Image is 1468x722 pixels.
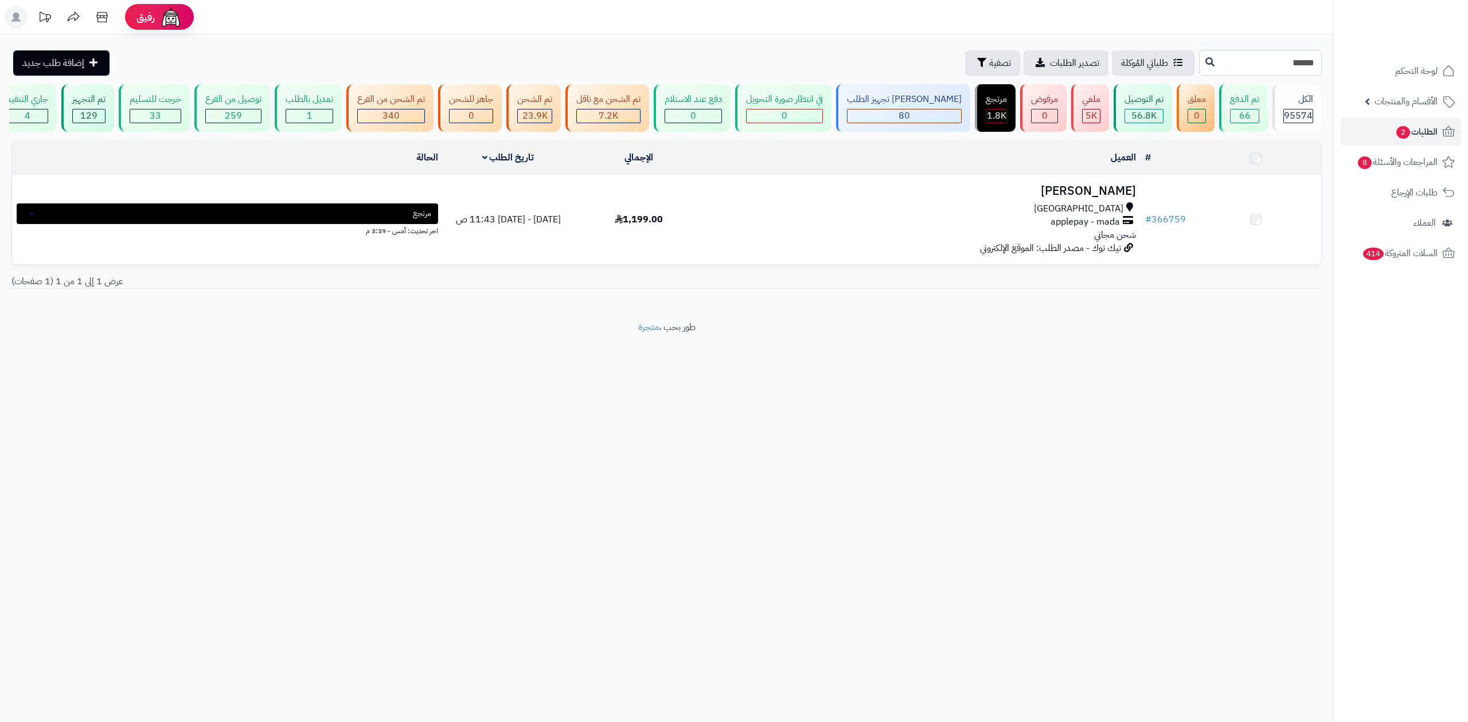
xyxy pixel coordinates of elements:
[1283,93,1313,106] div: الكل
[286,109,333,123] div: 1
[1188,109,1205,123] div: 0
[1031,93,1058,106] div: مرفوض
[382,109,400,123] span: 340
[1042,109,1048,123] span: 0
[615,213,663,226] span: 1,199.00
[638,320,659,334] a: متجرة
[192,84,272,132] a: توصيل من الفرع 259
[1188,93,1206,106] div: معلق
[690,109,696,123] span: 0
[130,109,181,123] div: 33
[150,109,161,123] span: 33
[22,56,84,70] span: إضافة طلب جديد
[1358,156,1372,169] span: 8
[1395,63,1438,79] span: لوحة التحكم
[206,109,261,123] div: 259
[1111,151,1136,164] a: العميل
[116,84,192,132] a: خرجت للتسليم 33
[1341,179,1461,206] a: طلبات الإرجاع
[899,109,910,123] span: 80
[286,93,333,106] div: تعديل بالطلب
[522,109,548,123] span: 23.9K
[782,109,787,123] span: 0
[1363,248,1384,260] span: 414
[504,84,563,132] a: تم الشحن 23.9K
[1341,118,1461,146] a: الطلبات2
[746,93,823,106] div: في انتظار صورة التحويل
[651,84,733,132] a: دفع عند الاستلام 0
[136,10,155,24] span: رفيق
[449,93,493,106] div: جاهز للشحن
[1145,213,1186,226] a: #366759
[3,275,667,288] div: عرض 1 إلى 1 من 1 (1 صفحات)
[159,6,182,29] img: ai-face.png
[436,84,504,132] a: جاهز للشحن 0
[1086,109,1097,123] span: 5K
[73,109,105,123] div: 129
[1270,84,1324,132] a: الكل95574
[980,241,1121,255] span: تيك توك - مصدر الطلب: الموقع الإلكتروني
[973,84,1018,132] a: مرتجع 1.8K
[576,93,641,106] div: تم الشحن مع ناقل
[624,151,653,164] a: الإجمالي
[1121,56,1168,70] span: طلباتي المُوكلة
[1284,109,1313,123] span: 95574
[1391,185,1438,201] span: طلبات الإرجاع
[747,109,822,123] div: 0
[1375,93,1438,109] span: الأقسام والمنتجات
[1082,93,1100,106] div: ملغي
[1362,245,1438,261] span: السلات المتروكة
[416,151,438,164] a: الحالة
[482,151,534,164] a: تاريخ الطلب
[1230,93,1259,106] div: تم الدفع
[344,84,436,132] a: تم الشحن من الفرع 340
[1231,109,1259,123] div: 66
[1083,109,1100,123] div: 4985
[225,109,242,123] span: 259
[518,109,552,123] div: 23877
[665,109,721,123] div: 0
[307,109,313,123] span: 1
[1111,84,1174,132] a: تم التوصيل 56.8K
[986,109,1006,123] div: 1816
[1069,84,1111,132] a: ملغي 5K
[1125,93,1164,106] div: تم التوصيل
[80,109,97,123] span: 129
[7,109,48,123] div: 4
[733,84,834,132] a: في انتظار صورة التحويل 0
[989,56,1011,70] span: تصفية
[517,93,552,106] div: تم الشحن
[965,50,1020,76] button: تصفية
[1217,84,1270,132] a: تم الدفع 66
[13,50,110,76] a: إضافة طلب جديد
[17,224,438,236] div: اخر تحديث: أمس - 3:39 م
[1341,240,1461,267] a: السلات المتروكة414
[205,93,261,106] div: توصيل من الفرع
[563,84,651,132] a: تم الشحن مع ناقل 7.2K
[847,93,962,106] div: [PERSON_NAME] تجهيز الطلب
[1194,109,1200,123] span: 0
[577,109,640,123] div: 7223
[1051,215,1120,229] span: applepay - mada
[456,213,561,226] span: [DATE] - [DATE] 11:43 ص
[413,208,431,219] span: مرتجع
[130,93,181,106] div: خرجت للتسليم
[72,93,106,106] div: تم التجهيز
[1396,126,1410,139] span: 2
[357,93,425,106] div: تم الشحن من الفرع
[848,109,961,123] div: 80
[1341,57,1461,85] a: لوحة التحكم
[1341,148,1461,176] a: المراجعات والأسئلة8
[1174,84,1217,132] a: معلق 0
[1395,124,1438,140] span: الطلبات
[1145,151,1151,164] a: #
[1131,109,1157,123] span: 56.8K
[450,109,493,123] div: 0
[6,93,48,106] div: جاري التنفيذ
[1024,50,1108,76] a: تصدير الطلبات
[25,109,30,123] span: 4
[1145,213,1151,226] span: #
[1032,109,1057,123] div: 0
[272,84,344,132] a: تعديل بالطلب 1
[986,93,1007,106] div: مرتجع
